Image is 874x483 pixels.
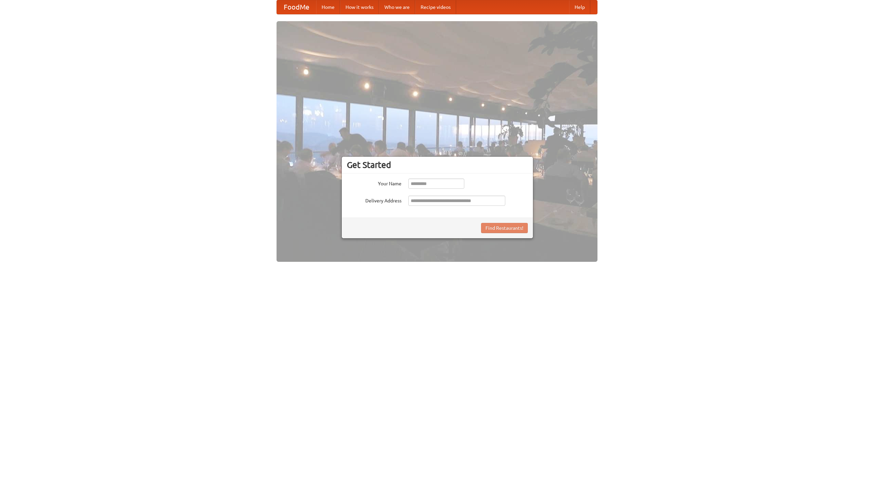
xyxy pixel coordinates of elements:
a: FoodMe [277,0,316,14]
a: Help [569,0,590,14]
h3: Get Started [347,160,528,170]
button: Find Restaurants! [481,223,528,233]
a: How it works [340,0,379,14]
a: Who we are [379,0,415,14]
a: Home [316,0,340,14]
label: Your Name [347,179,401,187]
label: Delivery Address [347,196,401,204]
a: Recipe videos [415,0,456,14]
